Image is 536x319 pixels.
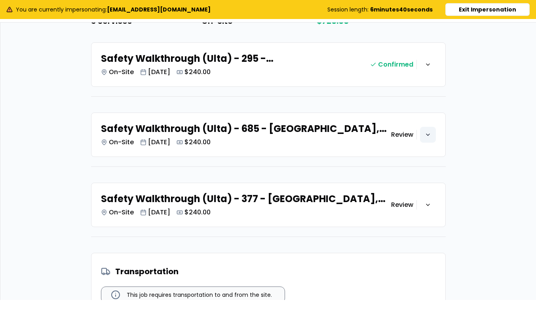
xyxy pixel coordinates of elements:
[184,138,211,147] p: $240.00
[91,183,445,227] button: Safety Walkthrough (Ulta) - 377 - [GEOGRAPHIC_DATA], The Markets at [GEOGRAPHIC_DATA] (3 of 3 job...
[184,208,211,217] p: $240.00
[370,60,413,69] h3: Confirmed
[16,6,211,13] span: You are currently impersonating:
[445,3,530,16] button: Exit Impersonation
[370,6,433,13] b: 6 minutes 40 seconds
[109,67,134,77] p: On-Site
[115,266,179,277] strong: Transportation
[101,52,370,65] h2: Safety Walkthrough (Ulta) - 295 - [GEOGRAPHIC_DATA], [GEOGRAPHIC_DATA] (1 of 3 jobs) Bundle 29
[107,6,211,13] b: [EMAIL_ADDRESS][DOMAIN_NAME]
[91,113,445,157] button: Safety Walkthrough (Ulta) - 685 - [GEOGRAPHIC_DATA], Parkway Shops (2 of 3 jobs) Bundle 29On-Site...
[101,193,391,205] h2: Safety Walkthrough (Ulta) - 377 - [GEOGRAPHIC_DATA], The Markets at [GEOGRAPHIC_DATA] (3 of 3 job...
[109,138,134,147] p: On-Site
[184,67,211,77] p: $240.00
[148,67,170,77] p: [DATE]
[101,122,391,135] h2: Safety Walkthrough (Ulta) - 685 - [GEOGRAPHIC_DATA], Parkway Shops (2 of 3 jobs) Bundle 29
[391,200,413,210] h3: Review
[127,291,272,299] span: This job requires transportation to and from the site.
[327,6,433,13] div: Session length:
[148,208,170,217] p: [DATE]
[148,138,170,147] p: [DATE]
[91,43,445,86] button: Safety Walkthrough (Ulta) - 295 - [GEOGRAPHIC_DATA], [GEOGRAPHIC_DATA] (1 of 3 jobs) Bundle 29On-...
[109,208,134,217] p: On-Site
[391,130,413,139] h3: Review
